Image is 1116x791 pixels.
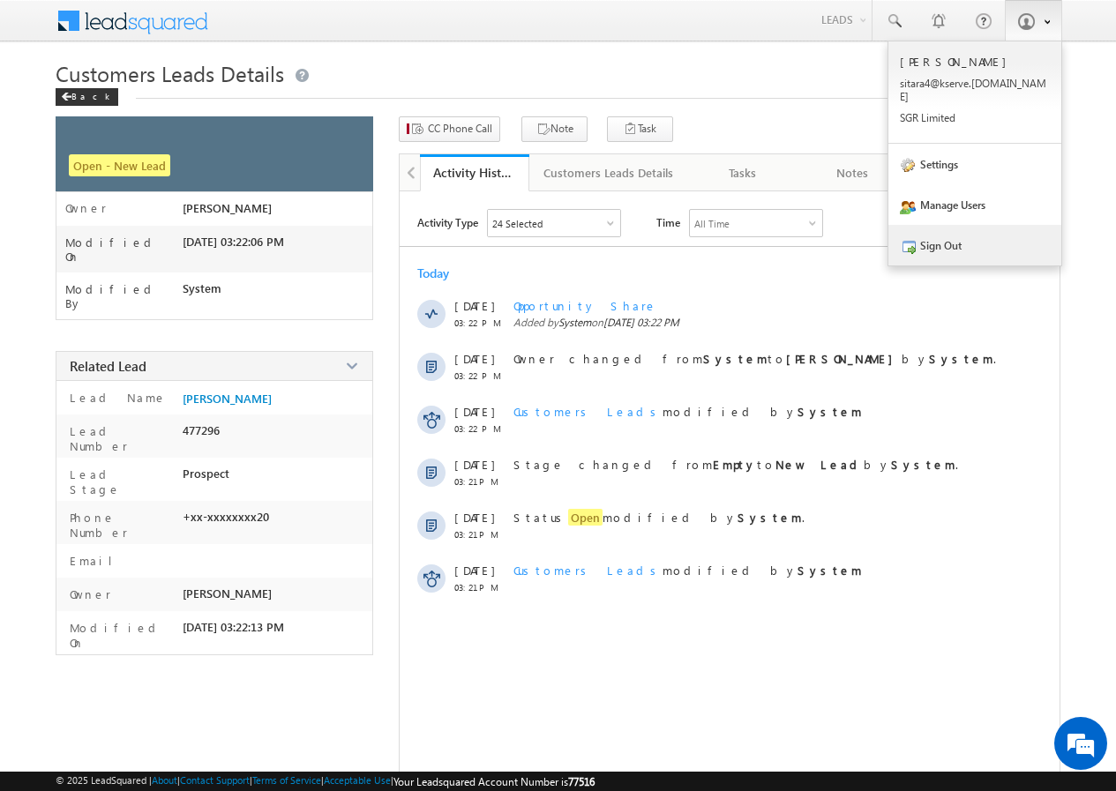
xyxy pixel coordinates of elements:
[454,423,507,434] span: 03:22 PM
[891,457,955,472] strong: System
[513,298,657,313] span: Opportunity Share
[454,529,507,540] span: 03:21 PM
[798,404,862,419] strong: System
[454,370,507,381] span: 03:22 PM
[433,164,516,181] div: Activity History
[513,509,805,526] span: Status modified by .
[513,563,862,578] span: modified by
[454,317,507,328] span: 03:22 PM
[656,209,680,235] span: Time
[488,210,620,236] div: Owner Changed,Status Changed,Stage Changed,Source Changed,Notes & 19 more..
[543,162,673,183] div: Customers Leads Details
[568,509,603,526] span: Open
[454,510,494,525] span: [DATE]
[65,510,176,540] label: Phone Number
[289,9,332,51] div: Minimize live chat window
[65,282,183,310] label: Modified By
[417,265,475,281] div: Today
[713,457,757,472] strong: Empty
[183,510,269,524] span: +xx-xxxxxxxx20
[454,351,494,366] span: [DATE]
[23,163,322,528] textarea: Type your message and hit 'Enter'
[813,162,892,183] div: Notes
[529,154,689,191] a: Customers Leads Details
[420,154,529,191] a: Activity History
[513,563,663,578] span: Customers Leads
[183,235,284,249] span: [DATE] 03:22:06 PM
[183,620,284,634] span: [DATE] 03:22:13 PM
[492,218,543,229] div: 24 Selected
[183,423,220,437] span: 477296
[798,154,908,191] a: Notes
[888,41,1061,144] a: [PERSON_NAME] sitara4@kserve.[DOMAIN_NAME] SGR Limited
[694,218,730,229] div: All Time
[738,510,802,525] strong: System
[399,116,500,142] button: CC Phone Call
[900,111,1050,124] p: SGR Limit ed
[454,476,507,487] span: 03:21 PM
[70,357,146,375] span: Related Lead
[69,154,170,176] span: Open - New Lead
[324,774,391,786] a: Acceptable Use
[65,423,176,453] label: Lead Number
[607,116,673,142] button: Task
[56,774,595,788] span: © 2025 LeadSquared | | | | |
[56,88,118,106] div: Back
[786,351,902,366] strong: [PERSON_NAME]
[603,316,679,329] span: [DATE] 03:22 PM
[65,235,183,264] label: Modified On
[929,351,993,366] strong: System
[689,154,798,191] a: Tasks
[513,404,862,419] span: modified by
[568,775,595,788] span: 77516
[65,620,176,650] label: Modified On
[454,404,494,419] span: [DATE]
[454,298,494,313] span: [DATE]
[513,404,663,419] span: Customers Leads
[558,316,591,329] span: System
[252,774,321,786] a: Terms of Service
[703,351,768,366] strong: System
[454,582,507,593] span: 03:21 PM
[183,586,272,601] span: [PERSON_NAME]
[183,201,272,215] span: [PERSON_NAME]
[56,59,284,87] span: Customers Leads Details
[65,201,107,215] label: Owner
[513,316,1027,329] span: Added by on
[183,392,272,406] a: [PERSON_NAME]
[152,774,177,786] a: About
[703,162,783,183] div: Tasks
[65,553,126,568] label: Email
[65,586,111,601] label: Owner
[30,93,74,116] img: d_60004797649_company_0_60004797649
[183,466,229,481] span: Prospect
[513,457,958,472] span: Stage changed from to by .
[513,351,996,366] span: Owner changed from to by .
[798,563,862,578] strong: System
[775,457,864,472] strong: New Lead
[417,209,478,235] span: Activity Type
[521,116,588,142] button: Note
[454,457,494,472] span: [DATE]
[888,184,1061,225] a: Manage Users
[900,54,1050,69] p: [PERSON_NAME]
[65,390,167,405] label: Lead Name
[92,93,296,116] div: Chat with us now
[393,775,595,788] span: Your Leadsquared Account Number is
[240,543,320,567] em: Start Chat
[420,154,529,190] li: Activity History
[900,77,1050,103] p: sitar a4@ks erve. [DOMAIN_NAME]
[888,144,1061,184] a: Settings
[888,225,1061,265] a: Sign Out
[183,281,221,295] span: System
[428,121,492,137] span: CC Phone Call
[180,774,250,786] a: Contact Support
[454,563,494,578] span: [DATE]
[65,466,176,496] label: Lead Stage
